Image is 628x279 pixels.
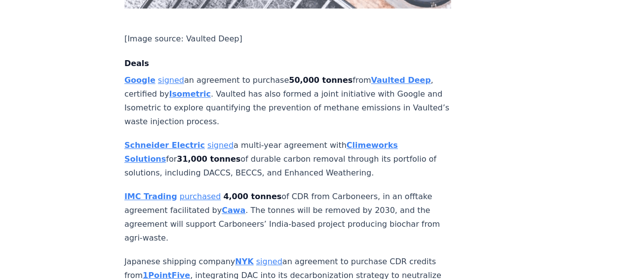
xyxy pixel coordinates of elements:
p: [Image source: Vaulted Deep] [124,32,451,46]
a: Vaulted Deep [371,75,431,85]
a: Cawa [222,206,245,215]
p: a multi-year agreement with for of durable carbon removal through its portfolio of solutions, inc... [124,139,451,180]
a: Climeworks Solutions [124,140,398,164]
a: IMC Trading [124,192,177,201]
strong: 4,000 tonnes [224,192,282,201]
a: signed [207,140,234,150]
a: Isometric [169,89,211,99]
p: of CDR from Carboneers, in an offtake agreement facilitated by . The tonnes will be removed by 20... [124,190,451,245]
a: purchased [180,192,221,201]
a: signed [158,75,184,85]
a: Schneider Electric [124,140,205,150]
p: an agreement to purchase from , certified by . Vaulted has also formed a joint initiative with Go... [124,73,451,129]
a: signed [256,257,282,266]
strong: Deals [124,59,149,68]
a: Google [124,75,156,85]
strong: 31,000 tonnes [177,154,240,164]
a: NYK [235,257,254,266]
strong: 50,000 tonnes [289,75,353,85]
